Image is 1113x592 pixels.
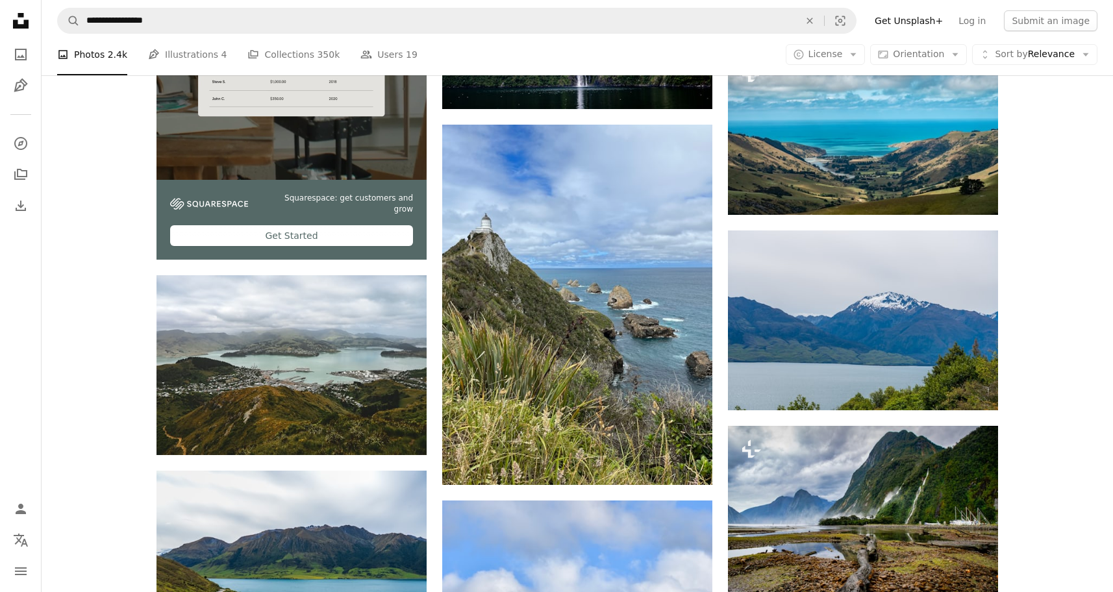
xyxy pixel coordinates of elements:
[951,10,994,31] a: Log in
[360,34,418,75] a: Users 19
[8,527,34,553] button: Language
[825,8,856,33] button: Visual search
[728,510,998,522] a: Waterfall and Mitre peak kiews on an overcast day at Milford Sound
[995,48,1075,61] span: Relevance
[170,198,248,210] img: file-1747939142011-51e5cc87e3c9
[8,73,34,99] a: Illustrations
[728,50,998,216] img: Akaroa on Banks Peninsula in the Canterbury Region of the South Island of New Zealand. The area w...
[728,230,998,410] img: Mountains overlook a calm lake under a cloudy sky.
[57,8,857,34] form: Find visuals sitewide
[728,127,998,138] a: Akaroa on Banks Peninsula in the Canterbury Region of the South Island of New Zealand. The area w...
[728,314,998,326] a: Mountains overlook a calm lake under a cloudy sky.
[893,49,944,59] span: Orientation
[8,8,34,36] a: Home — Unsplash
[786,44,866,65] button: License
[795,8,824,33] button: Clear
[995,49,1027,59] span: Sort by
[808,49,843,59] span: License
[8,130,34,156] a: Explore
[264,193,413,215] span: Squarespace: get customers and grow
[8,496,34,522] a: Log in / Sign up
[247,34,340,75] a: Collections 350k
[156,554,427,566] a: A scenic roadside view of mountains and a lake.
[406,47,418,62] span: 19
[442,125,712,485] img: a view of the ocean with a lighthouse on top of a hill
[8,558,34,584] button: Menu
[8,162,34,188] a: Collections
[1004,10,1097,31] button: Submit an image
[156,359,427,371] a: a large body of water surrounded by mountains
[8,42,34,68] a: Photos
[156,275,427,455] img: a large body of water surrounded by mountains
[972,44,1097,65] button: Sort byRelevance
[8,193,34,219] a: Download History
[442,299,712,310] a: a view of the ocean with a lighthouse on top of a hill
[867,10,951,31] a: Get Unsplash+
[221,47,227,62] span: 4
[170,225,413,246] div: Get Started
[58,8,80,33] button: Search Unsplash
[317,47,340,62] span: 350k
[148,34,227,75] a: Illustrations 4
[870,44,967,65] button: Orientation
